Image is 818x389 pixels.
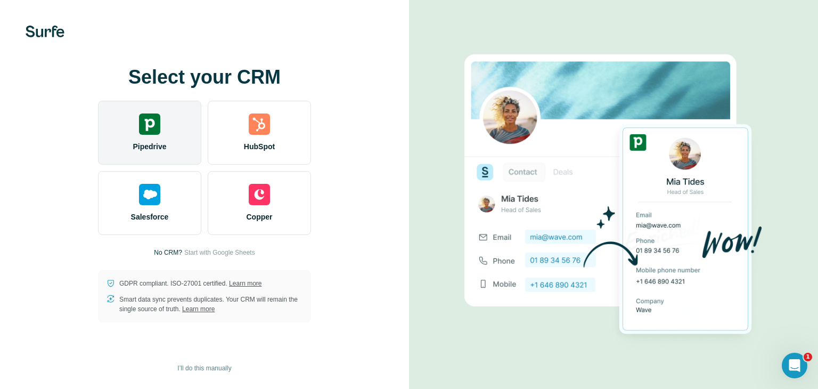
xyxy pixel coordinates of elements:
img: hubspot's logo [249,114,270,135]
img: Surfe's logo [26,26,64,37]
img: pipedrive's logo [139,114,160,135]
a: Learn more [182,305,215,313]
p: Smart data sync prevents duplicates. Your CRM will remain the single source of truth. [119,295,302,314]
button: Start with Google Sheets [184,248,255,257]
span: Salesforce [131,212,169,222]
h1: Select your CRM [98,67,311,88]
span: 1 [804,353,812,361]
img: PIPEDRIVE image [464,36,763,353]
iframe: Intercom live chat [782,353,807,378]
span: Copper [247,212,273,222]
button: I’ll do this manually [170,360,239,376]
p: GDPR compliant. ISO-27001 certified. [119,279,261,288]
img: copper's logo [249,184,270,205]
a: Learn more [229,280,261,287]
img: salesforce's logo [139,184,160,205]
span: Pipedrive [133,141,166,152]
span: HubSpot [244,141,275,152]
p: No CRM? [154,248,182,257]
span: I’ll do this manually [177,363,231,373]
